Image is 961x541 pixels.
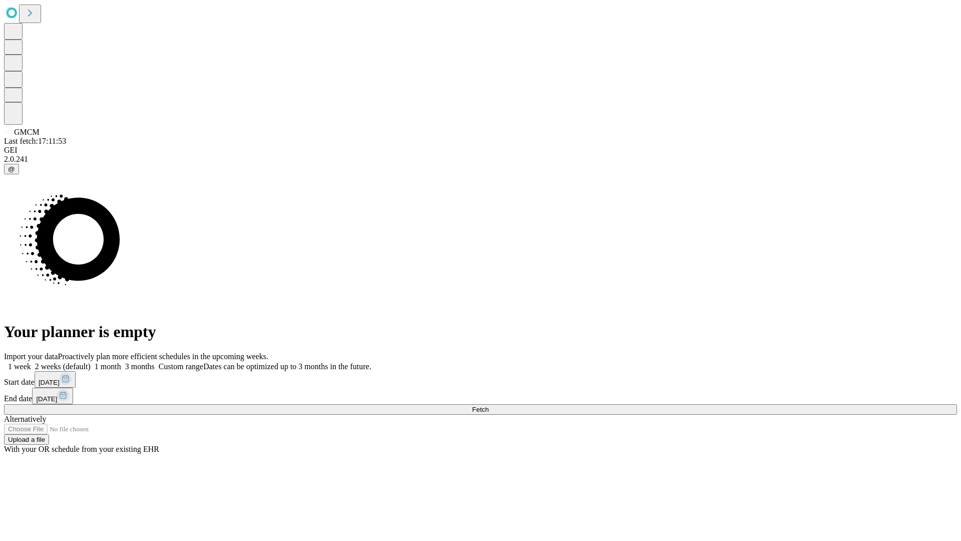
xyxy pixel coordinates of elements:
[14,128,40,136] span: GMCM
[4,388,957,404] div: End date
[4,137,66,145] span: Last fetch: 17:11:53
[4,352,58,361] span: Import your data
[32,388,73,404] button: [DATE]
[39,379,60,386] span: [DATE]
[4,323,957,341] h1: Your planner is empty
[4,146,957,155] div: GEI
[125,362,155,371] span: 3 months
[472,406,489,413] span: Fetch
[4,404,957,415] button: Fetch
[4,445,159,453] span: With your OR schedule from your existing EHR
[36,395,57,403] span: [DATE]
[4,155,957,164] div: 2.0.241
[35,371,76,388] button: [DATE]
[4,434,49,445] button: Upload a file
[8,165,15,173] span: @
[4,164,19,174] button: @
[159,362,203,371] span: Custom range
[35,362,91,371] span: 2 weeks (default)
[8,362,31,371] span: 1 week
[95,362,121,371] span: 1 month
[203,362,371,371] span: Dates can be optimized up to 3 months in the future.
[4,371,957,388] div: Start date
[58,352,268,361] span: Proactively plan more efficient schedules in the upcoming weeks.
[4,415,46,423] span: Alternatively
